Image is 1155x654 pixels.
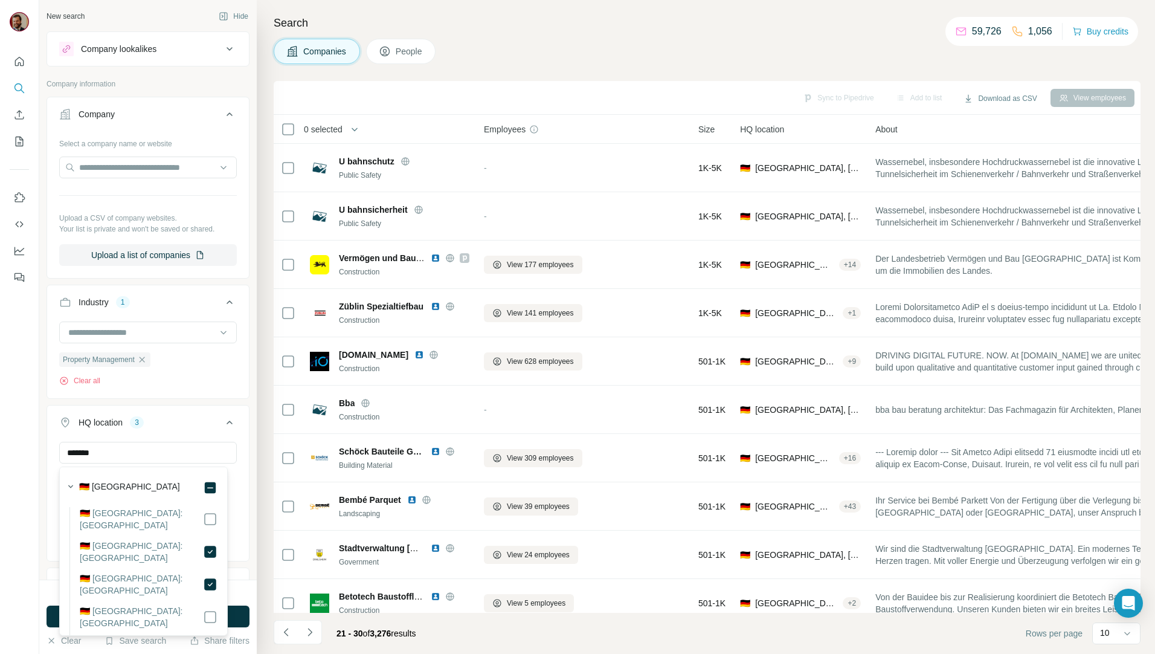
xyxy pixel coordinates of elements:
[47,288,249,322] button: Industry1
[740,549,750,561] span: 🇩🇪
[370,629,391,638] span: 3,276
[304,123,343,135] span: 0 selected
[303,45,347,57] span: Companies
[431,592,440,601] img: LinkedIn logo
[63,354,135,365] span: Property Management
[10,240,29,262] button: Dashboard
[47,79,249,89] p: Company information
[396,45,423,57] span: People
[79,108,115,120] div: Company
[755,210,861,222] span: [GEOGRAPHIC_DATA], [GEOGRAPHIC_DATA]
[339,494,401,506] span: Bembé Parquet
[484,594,574,612] button: View 5 employees
[339,397,355,409] span: Bba
[339,170,469,181] div: Public Safety
[339,218,469,229] div: Public Safety
[59,213,237,224] p: Upload a CSV of company websites.
[339,363,469,374] div: Construction
[755,597,838,609] span: [GEOGRAPHIC_DATA], [GEOGRAPHIC_DATA]
[755,259,834,271] span: [GEOGRAPHIC_DATA], [GEOGRAPHIC_DATA]
[414,350,424,360] img: LinkedIn logo
[79,416,123,429] div: HQ location
[59,244,237,266] button: Upload a list of companies
[755,355,838,367] span: [GEOGRAPHIC_DATA], [GEOGRAPHIC_DATA]
[339,592,433,601] span: Betotech Baustofflabor
[298,620,322,644] button: Navigate to next page
[10,51,29,73] button: Quick start
[79,481,180,495] label: 🇩🇪 [GEOGRAPHIC_DATA]
[339,445,425,458] span: Schöck Bauteile GmbH
[507,453,574,464] span: View 309 employees
[310,497,329,516] img: Logo of Bembé Parquet
[47,34,249,63] button: Company lookalikes
[431,543,440,553] img: LinkedIn logo
[339,315,469,326] div: Construction
[339,460,469,471] div: Building Material
[310,255,329,274] img: Logo of Vermögen und Bau Baden-Württemberg
[274,15,1141,31] h4: Search
[10,131,29,152] button: My lists
[10,12,29,31] img: Avatar
[755,162,861,174] span: [GEOGRAPHIC_DATA], [GEOGRAPHIC_DATA]
[698,307,722,319] span: 1K-5K
[1028,24,1052,39] p: 1,056
[210,7,257,25] button: Hide
[507,308,574,319] span: View 141 employees
[80,540,203,564] label: 🇩🇪 [GEOGRAPHIC_DATA]: [GEOGRAPHIC_DATA]
[740,123,784,135] span: HQ location
[339,543,497,553] span: Stadtverwaltung [GEOGRAPHIC_DATA]
[507,356,574,367] span: View 628 employees
[310,207,329,226] img: Logo of U bahnsicherheit
[740,404,750,416] span: 🇩🇪
[79,296,109,308] div: Industry
[740,355,750,367] span: 🇩🇪
[1072,23,1128,40] button: Buy credits
[507,259,574,270] span: View 177 employees
[10,213,29,235] button: Use Surfe API
[363,629,370,638] span: of
[339,155,394,167] span: U bahnschutz
[47,100,249,134] button: Company
[59,375,100,386] button: Clear all
[10,77,29,99] button: Search
[698,355,725,367] span: 501-1K
[47,635,81,647] button: Clear
[507,501,570,512] span: View 39 employees
[431,302,440,311] img: LinkedIn logo
[1114,589,1143,618] div: Open Intercom Messenger
[310,594,329,613] img: Logo of Betotech Baustofflabor
[10,104,29,126] button: Enrich CSV
[47,408,249,442] button: HQ location3
[740,597,750,609] span: 🇩🇪
[698,210,722,222] span: 1K-5K
[59,134,237,149] div: Select a company name or website
[59,224,237,235] p: Your list is private and won't be saved or shared.
[875,123,898,135] span: About
[698,404,725,416] span: 501-1K
[310,448,329,468] img: Logo of Schöck Bauteile GmbH
[755,307,838,319] span: [GEOGRAPHIC_DATA], [GEOGRAPHIC_DATA]
[698,452,725,464] span: 501-1K
[10,187,29,209] button: Use Surfe on LinkedIn
[80,507,203,531] label: 🇩🇪 [GEOGRAPHIC_DATA]: [GEOGRAPHIC_DATA]
[274,620,298,644] button: Navigate to previous page
[47,11,85,22] div: New search
[130,417,144,428] div: 3
[484,123,526,135] span: Employees
[339,605,469,616] div: Construction
[843,356,861,367] div: + 9
[339,253,509,263] span: Vermögen und Bau [GEOGRAPHIC_DATA]
[47,606,249,627] button: Run search
[484,256,582,274] button: View 177 employees
[10,267,29,288] button: Feedback
[698,500,725,513] span: 501-1K
[431,253,440,263] img: LinkedIn logo
[507,598,565,609] span: View 5 employees
[431,447,440,456] img: LinkedIn logo
[80,572,203,597] label: 🇩🇪 [GEOGRAPHIC_DATA]: [GEOGRAPHIC_DATA]
[484,352,582,371] button: View 628 employees
[310,400,329,419] img: Logo of Bba
[336,629,416,638] span: results
[484,405,487,415] span: -
[755,549,861,561] span: [GEOGRAPHIC_DATA], [GEOGRAPHIC_DATA]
